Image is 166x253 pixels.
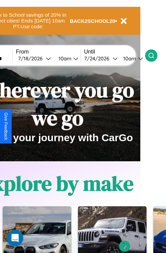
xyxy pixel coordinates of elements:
div: 10am [55,55,73,62]
label: From [16,49,80,55]
button: 10am [118,55,145,62]
div: Open Intercom Messenger [7,230,23,246]
div: 10am [120,55,138,62]
button: 10am [53,55,80,62]
div: 7 / 24 / 2026 [84,55,113,62]
label: Until [84,49,145,55]
b: BACK2SCHOOL20 [70,18,115,24]
div: 7 / 18 / 2026 [18,55,46,62]
button: 7/18/2026 [16,55,53,62]
div: Give Feedback [3,113,8,140]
